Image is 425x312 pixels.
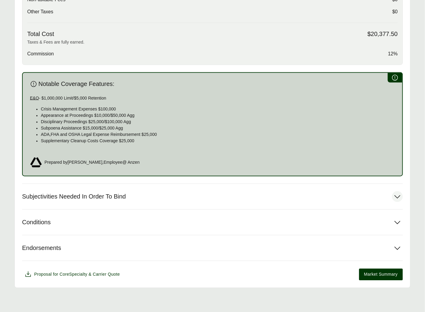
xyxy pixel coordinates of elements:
p: ADA,FHA and OSHA Legal Expense Reimbursement $25,000 [41,132,395,138]
p: Taxes & Fees are fully earned. [27,39,398,45]
span: Subjectivities Needed In Order To Bind [22,193,126,201]
span: Total Cost [27,30,54,38]
span: Commission [27,50,54,57]
span: Conditions [22,219,51,226]
button: Conditions [22,210,403,235]
span: $0 [392,8,398,15]
button: Subjectivities Needed In Order To Bind [22,184,403,209]
p: Supplementary Cleanup Costs Coverage $25,000 [41,138,395,144]
span: Endorsements [22,245,61,252]
span: Notable Coverage Features: [38,80,114,88]
span: CoreSpecialty [60,272,87,277]
p: - $1,000,000 Limit/$5,000 Retention [30,95,395,101]
span: $20,377.50 [368,30,398,38]
u: E&O [30,96,39,100]
span: & Carrier Quote [89,272,120,277]
span: 12% [388,50,398,57]
button: Proposal for CoreSpecialty & Carrier Quote [22,268,122,281]
p: Subpoena Assistance $15,000/$25,000 Agg [41,125,395,132]
button: Market Summary [359,269,403,281]
span: Proposal for [34,271,120,278]
span: Market Summary [364,271,398,278]
button: Endorsements [22,235,403,261]
span: Other Taxes [27,8,53,15]
p: Crisis Management Expenses $100,000 [41,106,395,113]
span: Prepared by [PERSON_NAME] , Employee @ Anzen [44,159,140,166]
p: Appearance at Proceedings $10,000/$50,000 Agg [41,113,395,119]
p: Disciplinary Proceedings $25,000/$100,000 Agg [41,119,395,125]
